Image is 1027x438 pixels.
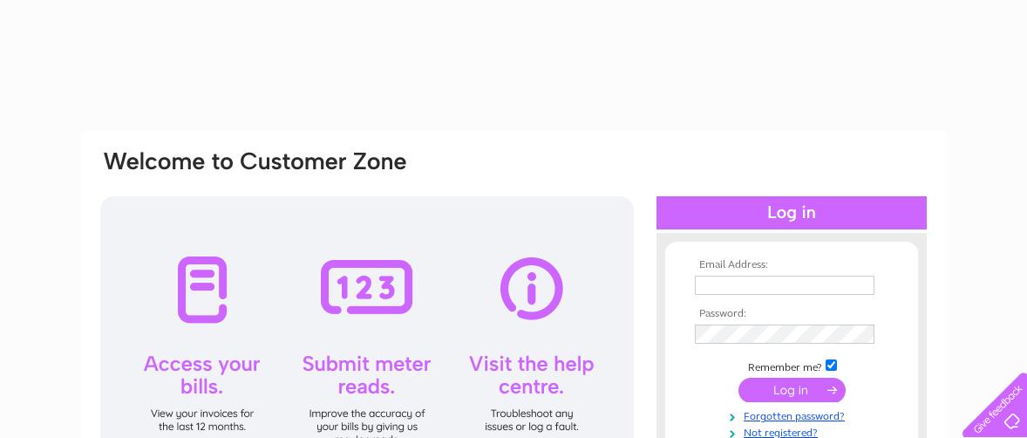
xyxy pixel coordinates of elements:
th: Email Address: [690,259,893,271]
th: Password: [690,308,893,320]
input: Submit [738,378,846,402]
td: Remember me? [690,357,893,374]
a: Forgotten password? [695,407,893,423]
